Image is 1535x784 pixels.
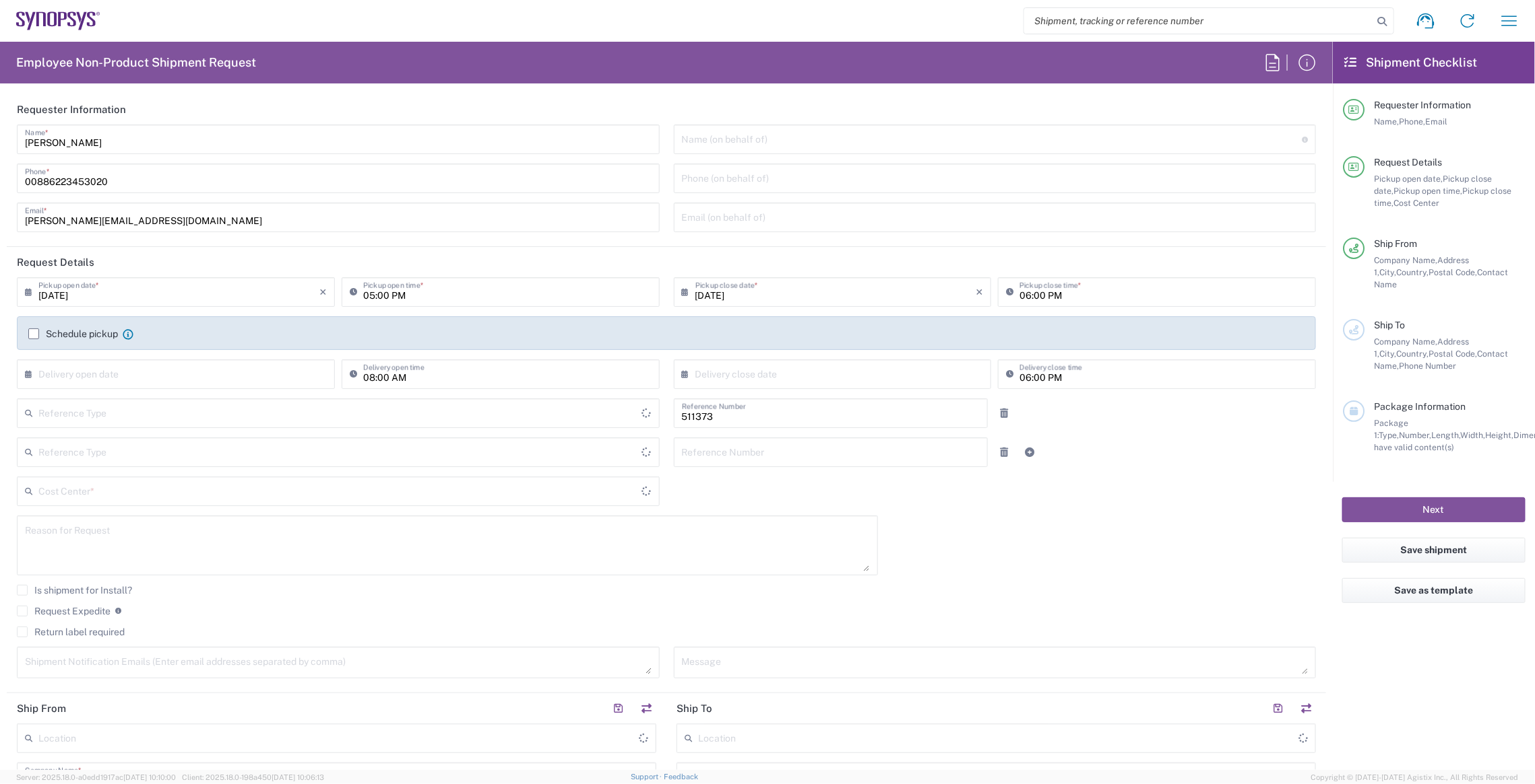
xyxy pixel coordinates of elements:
[1342,578,1526,603] button: Save as template
[1379,349,1396,359] span: City,
[1374,100,1471,110] span: Requester Information
[17,627,125,637] label: Return label required
[1374,401,1466,412] span: Package Information
[1460,430,1485,440] span: Width,
[1429,267,1477,277] span: Postal Code,
[976,281,983,303] i: ×
[17,606,111,616] label: Request Expedite
[677,702,712,715] h2: Ship To
[1399,361,1456,371] span: Phone Number
[17,702,66,715] h2: Ship From
[123,773,176,781] span: [DATE] 10:10:00
[1396,267,1429,277] span: Country,
[16,773,176,781] span: Server: 2025.18.0-a0edd1917ac
[1396,349,1429,359] span: Country,
[1020,443,1039,462] a: Add Reference
[1342,538,1526,563] button: Save shipment
[1485,430,1513,440] span: Height,
[631,773,664,781] a: Support
[1374,255,1437,265] span: Company Name,
[16,55,256,71] h2: Employee Non-Product Shipment Request
[1399,430,1431,440] span: Number,
[664,773,698,781] a: Feedback
[1399,116,1425,127] span: Phone,
[1429,349,1477,359] span: Postal Code,
[1374,238,1417,249] span: Ship From
[1345,55,1478,71] h2: Shipment Checklist
[28,328,118,339] label: Schedule pickup
[1374,174,1443,184] span: Pickup open date,
[17,256,94,269] h2: Request Details
[1311,771,1519,783] span: Copyright © [DATE]-[DATE] Agistix Inc., All Rights Reserved
[1374,157,1442,168] span: Request Details
[1379,430,1399,440] span: Type,
[1024,8,1373,34] input: Shipment, tracking or reference number
[995,404,1013,423] a: Remove Reference
[1379,267,1396,277] span: City,
[182,773,324,781] span: Client: 2025.18.0-198a450
[1374,418,1408,440] span: Package 1:
[1425,116,1447,127] span: Email
[319,281,327,303] i: ×
[1393,198,1439,208] span: Cost Center
[1374,116,1399,127] span: Name,
[17,103,126,116] h2: Requester Information
[1393,186,1462,196] span: Pickup open time,
[1374,320,1405,330] span: Ship To
[1431,430,1460,440] span: Length,
[17,585,132,596] label: Is shipment for Install?
[1374,336,1437,347] span: Company Name,
[1342,497,1526,522] button: Next
[272,773,324,781] span: [DATE] 10:06:13
[995,443,1013,462] a: Remove Reference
